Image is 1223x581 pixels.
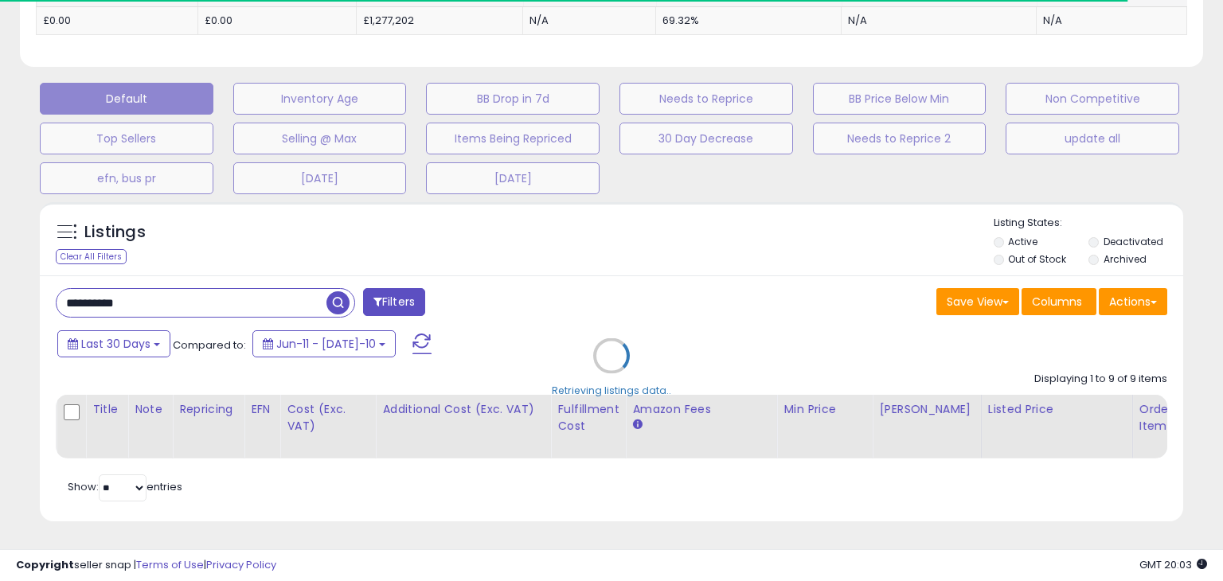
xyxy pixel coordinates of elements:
button: Inventory Age [233,83,407,115]
span: 2025-08-12 20:03 GMT [1139,557,1207,572]
button: Items Being Repriced [426,123,600,154]
td: £1,277,202 [356,6,523,35]
td: N/A [842,6,1037,35]
td: £0.00 [37,6,198,35]
button: update all [1006,123,1179,154]
button: Needs to Reprice 2 [813,123,987,154]
div: Retrieving listings data.. [552,384,671,398]
button: 30 Day Decrease [619,123,793,154]
button: Needs to Reprice [619,83,793,115]
a: Privacy Policy [206,557,276,572]
td: N/A [523,6,656,35]
button: Selling @ Max [233,123,407,154]
div: seller snap | | [16,558,276,573]
button: [DATE] [426,162,600,194]
button: Top Sellers [40,123,213,154]
td: N/A [1037,6,1187,35]
a: Terms of Use [136,557,204,572]
strong: Copyright [16,557,74,572]
td: £0.00 [197,6,356,35]
button: efn, bus pr [40,162,213,194]
td: 69.32% [656,6,842,35]
button: [DATE] [233,162,407,194]
button: Non Competitive [1006,83,1179,115]
button: BB Price Below Min [813,83,987,115]
button: BB Drop in 7d [426,83,600,115]
button: Default [40,83,213,115]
